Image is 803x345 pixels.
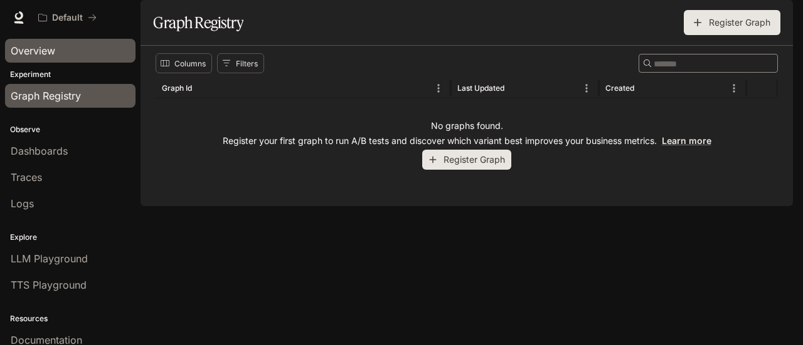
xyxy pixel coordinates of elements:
[605,83,634,93] div: Created
[684,10,780,35] button: Register Graph
[506,79,524,98] button: Sort
[156,53,212,73] button: Select columns
[193,79,212,98] button: Sort
[153,10,243,35] h1: Graph Registry
[457,83,504,93] div: Last Updated
[639,54,778,73] div: Search
[217,53,264,73] button: Show filters
[635,79,654,98] button: Sort
[52,13,83,23] p: Default
[162,83,192,93] div: Graph Id
[431,120,503,132] p: No graphs found.
[422,150,511,170] button: Register Graph
[223,135,711,147] p: Register your first graph to run A/B tests and discover which variant best improves your business...
[577,79,596,98] button: Menu
[33,5,102,30] button: All workspaces
[725,79,743,98] button: Menu
[429,79,448,98] button: Menu
[662,135,711,146] a: Learn more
